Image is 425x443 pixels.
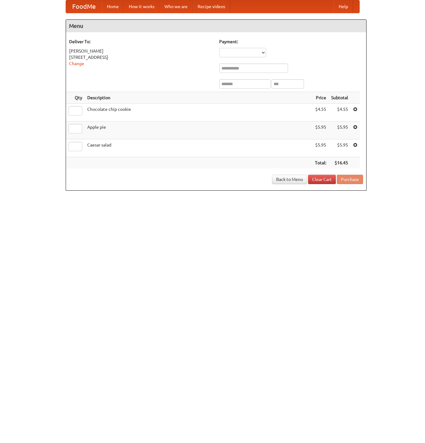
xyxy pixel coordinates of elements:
[69,39,213,45] h5: Deliver To:
[312,139,329,157] td: $5.95
[329,121,351,139] td: $5.95
[312,121,329,139] td: $5.95
[272,175,307,184] a: Back to Menu
[193,0,230,13] a: Recipe videos
[329,92,351,104] th: Subtotal
[329,104,351,121] td: $4.55
[124,0,159,13] a: How it works
[334,0,353,13] a: Help
[85,92,312,104] th: Description
[66,0,102,13] a: FoodMe
[85,104,312,121] td: Chocolate chip cookie
[312,157,329,169] th: Total:
[312,104,329,121] td: $4.55
[66,20,366,32] h4: Menu
[69,54,213,60] div: [STREET_ADDRESS]
[312,92,329,104] th: Price
[219,39,363,45] h5: Payment:
[337,175,363,184] button: Purchase
[69,48,213,54] div: [PERSON_NAME]
[69,61,84,66] a: Change
[66,92,85,104] th: Qty
[329,157,351,169] th: $16.45
[85,121,312,139] td: Apple pie
[85,139,312,157] td: Caesar salad
[159,0,193,13] a: Who we are
[329,139,351,157] td: $5.95
[102,0,124,13] a: Home
[308,175,336,184] a: Clear Cart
